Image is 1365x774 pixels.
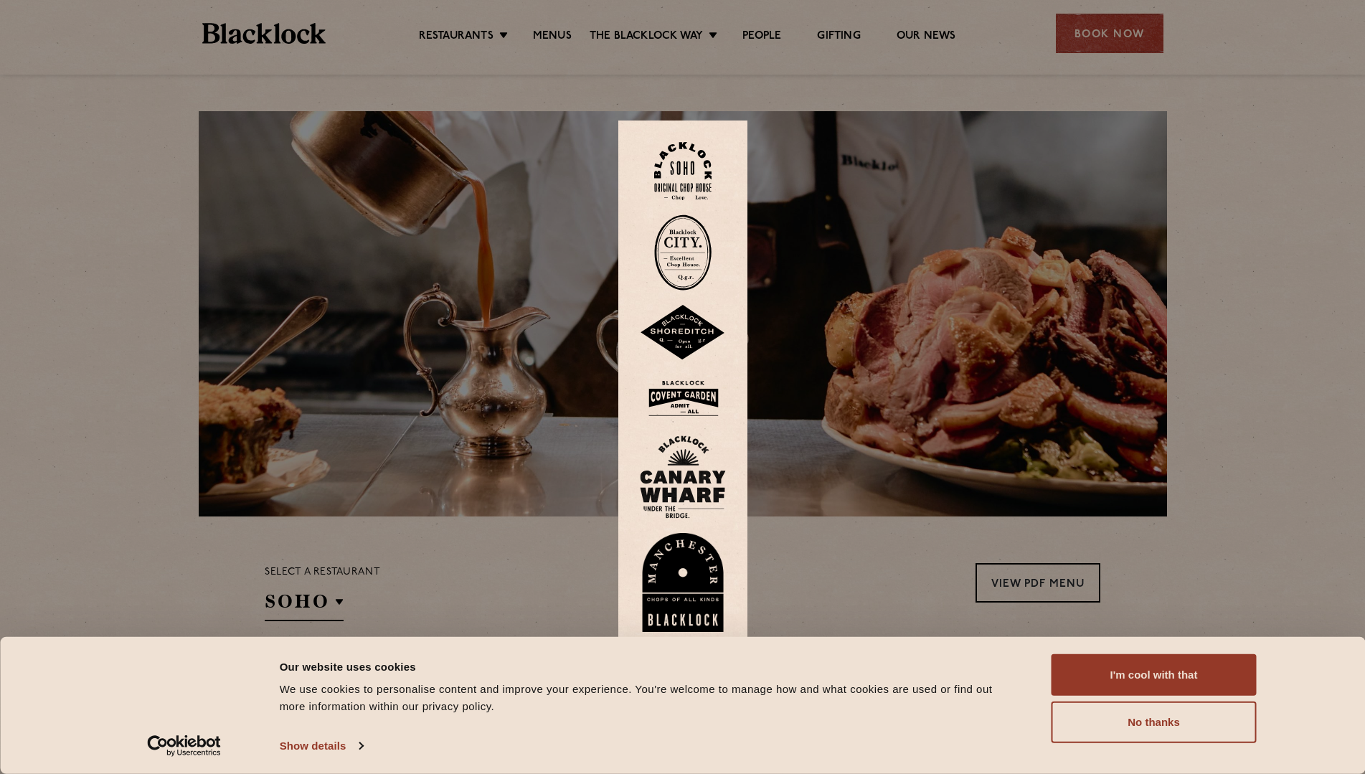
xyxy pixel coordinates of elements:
[654,214,712,291] img: City-stamp-default.svg
[654,142,712,200] img: Soho-stamp-default.svg
[280,658,1019,675] div: Our website uses cookies
[1052,702,1257,743] button: No thanks
[640,435,726,519] img: BL_CW_Logo_Website.svg
[640,305,726,361] img: Shoreditch-stamp-v2-default.svg
[1052,654,1257,696] button: I'm cool with that
[280,681,1019,715] div: We use cookies to personalise content and improve your experience. You're welcome to manage how a...
[121,735,247,757] a: Usercentrics Cookiebot - opens in a new window
[280,735,363,757] a: Show details
[640,533,726,632] img: BL_Manchester_Logo-bleed.png
[640,375,726,422] img: BLA_1470_CoventGarden_Website_Solid.svg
